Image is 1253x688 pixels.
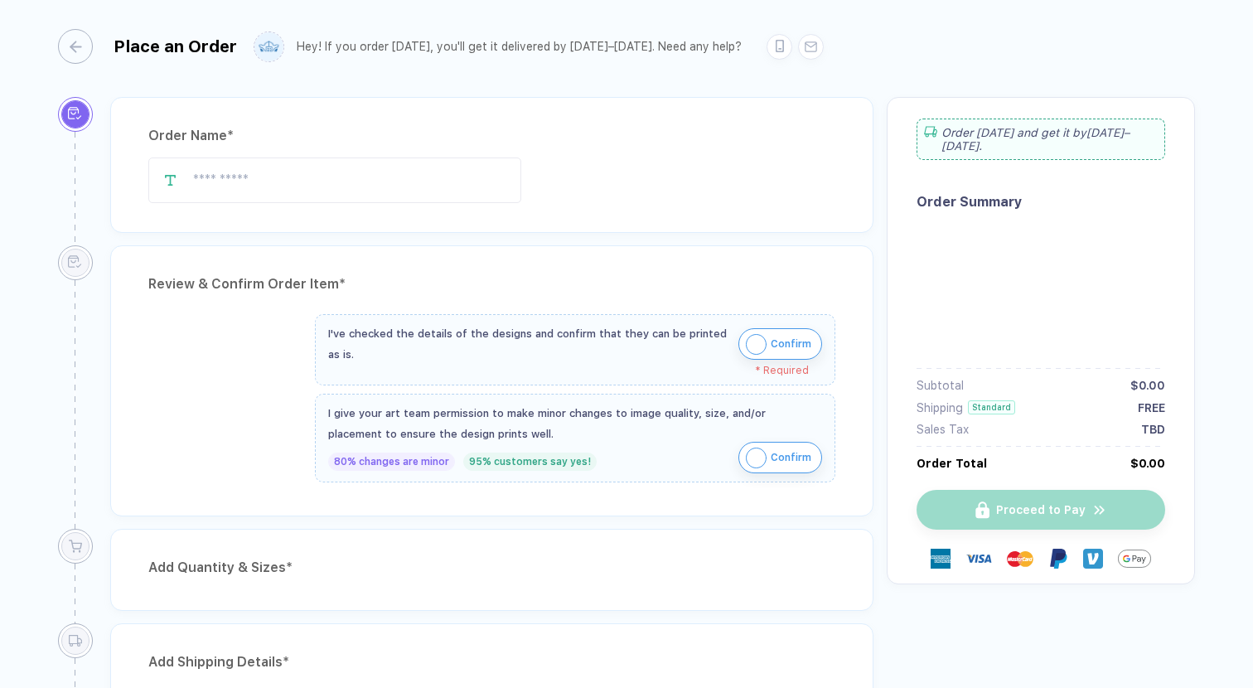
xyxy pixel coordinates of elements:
[1007,545,1033,572] img: master-card
[297,40,742,54] div: Hey! If you order [DATE], you'll get it delivered by [DATE]–[DATE]. Need any help?
[328,403,822,444] div: I give your art team permission to make minor changes to image quality, size, and/or placement to...
[931,549,951,569] img: express
[148,649,835,676] div: Add Shipping Details
[771,331,811,357] span: Confirm
[738,328,822,360] button: iconConfirm
[917,401,963,414] div: Shipping
[965,545,992,572] img: visa
[746,334,767,355] img: icon
[917,457,987,470] div: Order Total
[917,194,1165,210] div: Order Summary
[148,555,835,581] div: Add Quantity & Sizes
[1048,549,1068,569] img: Paypal
[917,119,1165,160] div: Order [DATE] and get it by [DATE]–[DATE] .
[328,365,809,376] div: * Required
[968,400,1015,414] div: Standard
[148,123,835,149] div: Order Name
[1141,423,1165,436] div: TBD
[738,442,822,473] button: iconConfirm
[328,323,730,365] div: I've checked the details of the designs and confirm that they can be printed as is.
[1118,542,1151,575] img: Google Pay
[1130,379,1165,392] div: $0.00
[917,379,964,392] div: Subtotal
[254,32,283,61] img: user profile
[771,444,811,471] span: Confirm
[1138,401,1165,414] div: FREE
[1130,457,1165,470] div: $0.00
[148,271,835,298] div: Review & Confirm Order Item
[463,453,597,471] div: 95% customers say yes!
[114,36,237,56] div: Place an Order
[1083,549,1103,569] img: Venmo
[328,453,455,471] div: 80% changes are minor
[746,448,767,468] img: icon
[917,423,969,436] div: Sales Tax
